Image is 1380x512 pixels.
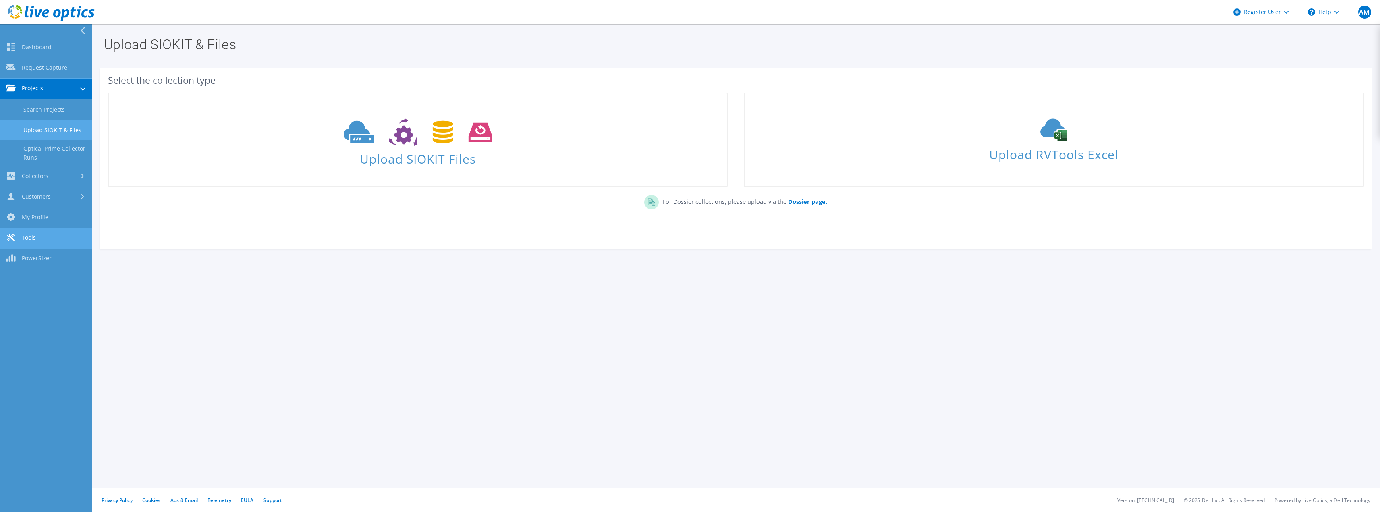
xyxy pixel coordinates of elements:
[659,195,827,206] p: For Dossier collections, please upload via the
[1184,497,1265,504] li: © 2025 Dell Inc. All Rights Reserved
[170,497,198,504] a: Ads & Email
[1308,8,1315,16] svg: \n
[744,93,1363,187] a: Upload RVTools Excel
[142,497,161,504] a: Cookies
[208,497,231,504] a: Telemetry
[108,93,728,187] a: Upload SIOKIT Files
[108,76,1364,85] div: Select the collection type
[102,497,133,504] a: Privacy Policy
[109,148,727,165] span: Upload SIOKIT Files
[786,198,827,205] a: Dossier page.
[263,497,282,504] a: Support
[1274,497,1370,504] li: Powered by Live Optics, a Dell Technology
[1117,497,1174,504] li: Version: [TECHNICAL_ID]
[241,497,253,504] a: EULA
[104,37,1364,51] h1: Upload SIOKIT & Files
[745,144,1363,161] span: Upload RVTools Excel
[788,198,827,205] b: Dossier page.
[1358,6,1371,19] span: AM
